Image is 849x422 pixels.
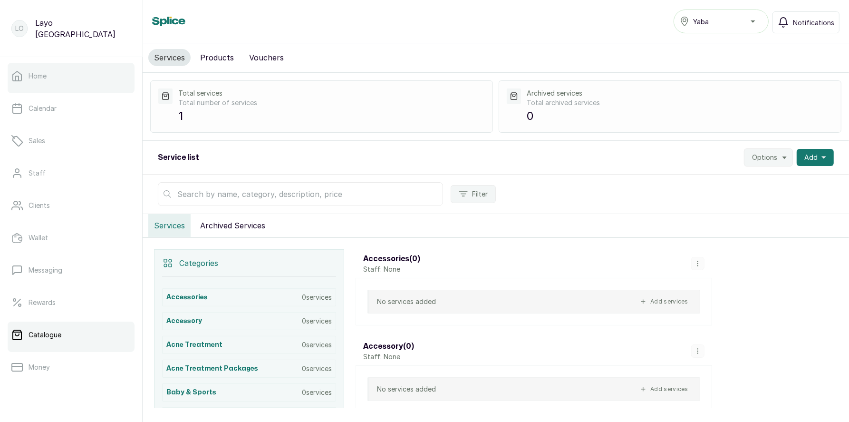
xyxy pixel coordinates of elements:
[29,136,45,146] p: Sales
[35,17,131,40] p: Layo [GEOGRAPHIC_DATA]
[363,341,414,352] h3: Accessory ( 0 )
[636,296,692,307] button: Add services
[472,189,488,199] span: Filter
[166,316,202,326] h3: Accessory
[302,340,332,350] p: 0 services
[8,63,135,89] a: Home
[744,148,793,167] button: Options
[8,225,135,251] a: Wallet
[8,128,135,154] a: Sales
[451,185,496,203] button: Filter
[752,153,777,162] span: Options
[8,386,135,413] a: Reports
[8,192,135,219] a: Clients
[166,364,258,373] h3: acne treatment packages
[527,108,833,125] p: 0
[302,364,332,373] p: 0 services
[8,160,135,186] a: Staff
[166,293,208,302] h3: Accessories
[8,257,135,284] a: Messaging
[178,98,485,108] p: Total number of services
[8,289,135,316] a: Rewards
[166,388,216,397] h3: Baby & Sports
[29,363,50,372] p: Money
[772,11,839,33] button: Notifications
[302,293,332,302] p: 0 services
[674,10,769,33] button: Yaba
[178,88,485,98] p: Total services
[377,297,436,306] p: No services added
[797,149,834,166] button: Add
[15,24,24,33] p: LO
[302,388,332,397] p: 0 services
[302,316,332,326] p: 0 services
[363,265,420,274] p: Staff: None
[178,108,485,125] p: 1
[363,253,420,265] h3: Accessories ( 0 )
[158,152,199,163] h2: Service list
[693,17,709,27] span: Yaba
[29,104,57,113] p: Calendar
[527,88,833,98] p: Archived services
[29,298,56,307] p: Rewards
[29,168,46,178] p: Staff
[194,49,240,66] button: Products
[377,384,436,394] p: No services added
[29,330,61,340] p: Catalogue
[158,182,443,206] input: Search by name, category, description, price
[804,153,818,162] span: Add
[29,201,50,210] p: Clients
[194,214,271,237] button: Archived Services
[29,71,47,81] p: Home
[8,95,135,122] a: Calendar
[29,233,48,243] p: Wallet
[179,257,218,269] p: Categories
[243,49,289,66] button: Vouchers
[8,322,135,348] a: Catalogue
[166,340,222,350] h3: acne treatment
[363,352,414,362] p: Staff: None
[148,214,191,237] button: Services
[793,18,834,28] span: Notifications
[8,354,135,381] a: Money
[636,383,692,395] button: Add services
[29,265,62,275] p: Messaging
[148,49,191,66] button: Services
[527,98,833,108] p: Total archived services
